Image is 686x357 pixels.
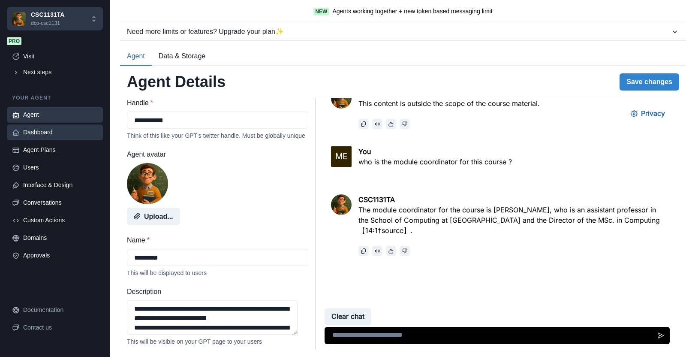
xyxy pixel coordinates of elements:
div: Contact us [23,323,98,332]
h2: Agent Details [127,73,226,91]
button: Privacy Settings [308,7,356,24]
span: New [313,8,329,15]
div: Documentation [23,306,98,315]
img: Chakra UI [12,12,26,26]
div: Need more limits or features? Upgrade your plan ✨ [127,27,671,37]
div: Conversations [23,198,98,207]
button: Chakra UICSC1131TAdcu-csc1131 [7,7,103,30]
iframe: Agent Chat [316,98,679,349]
div: Interface & Design [23,181,98,190]
div: Approvals [23,251,98,260]
button: Need more limits or features? Upgrade your plan✨ [120,23,686,40]
label: Handle [127,98,303,108]
div: Users [23,163,98,172]
button: Upload... [127,208,180,225]
div: Agent [23,110,98,119]
button: Agent [120,48,152,66]
button: Send message [337,229,354,246]
div: Custom Actions [23,216,98,225]
label: Agent avatar [127,149,303,160]
a: Agents working together + new token based messaging limit [332,7,492,16]
p: dcu-csc1131 [31,19,64,27]
button: Save changes [620,73,679,91]
label: Name [127,235,303,245]
div: This will be displayed to users [127,269,308,276]
p: CSC1131TA [31,10,64,19]
p: Your agent [7,94,103,102]
div: Dashboard [23,128,98,137]
div: Think of this like your GPT's twitter handle. Must be globally unique [127,132,308,139]
button: Data & Storage [152,48,212,66]
div: This will be visible on your GPT page to your users [127,338,308,345]
span: Pro [7,37,21,45]
div: Visit [23,52,98,61]
a: Documentation [7,302,103,318]
div: Agent Plans [23,145,98,154]
img: user%2F5114%2F7916cc64-1959-4eea-91c9-98d8a9d85022 [127,163,168,204]
div: Domains [23,233,98,242]
div: Next steps [23,68,98,77]
label: Description [127,287,303,297]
